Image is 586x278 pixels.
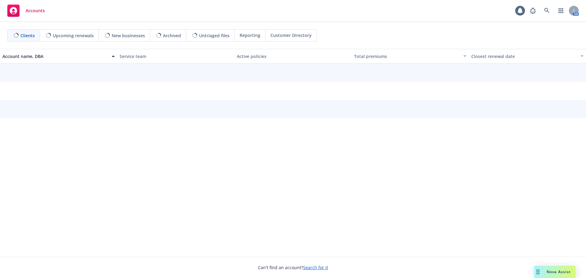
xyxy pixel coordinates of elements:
button: Nova Assist [534,266,576,278]
span: Can't find an account? [258,264,328,271]
div: Total premiums [354,53,460,60]
div: Drag to move [534,266,542,278]
button: Closest renewal date [469,49,586,63]
div: Closest renewal date [471,53,577,60]
a: Search for it [303,265,328,270]
span: Archived [163,32,181,39]
a: Search [541,5,553,17]
button: Service team [117,49,234,63]
button: Total premiums [352,49,469,63]
button: Active policies [234,49,352,63]
span: Customer Directory [270,32,312,38]
span: Clients [20,32,35,39]
span: Accounts [26,8,45,13]
span: Upcoming renewals [53,32,94,39]
a: Switch app [555,5,567,17]
span: New businesses [112,32,145,39]
a: Report a Bug [527,5,539,17]
span: Reporting [240,32,260,38]
div: Account name, DBA [2,53,108,60]
div: Service team [120,53,232,60]
span: Untriaged files [199,32,230,39]
div: Active policies [237,53,349,60]
span: Nova Assist [547,269,571,274]
a: Accounts [5,2,47,19]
